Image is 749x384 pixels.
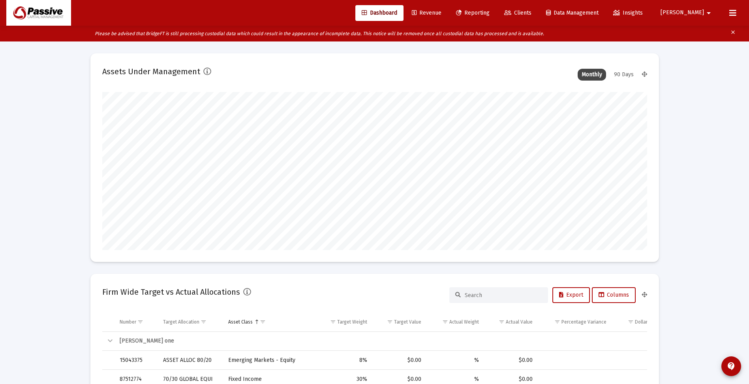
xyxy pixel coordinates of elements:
[412,9,441,16] span: Revenue
[578,69,606,81] div: Monthly
[450,5,496,21] a: Reporting
[315,312,373,331] td: Column Target Weight
[484,312,539,331] td: Column Actual Value
[498,5,538,21] a: Clients
[449,319,479,325] div: Actual Weight
[504,9,531,16] span: Clients
[554,319,560,325] span: Show filter options for column 'Percentage Variance'
[704,5,713,21] mat-icon: arrow_drop_down
[559,292,583,298] span: Export
[538,312,612,331] td: Column Percentage Variance
[114,312,158,331] td: Column Number
[592,287,636,303] button: Columns
[628,319,634,325] span: Show filter options for column 'Dollar Variance'
[432,375,479,383] div: %
[618,375,668,383] div: $0.00
[158,312,223,331] td: Column Target Allocation
[12,5,65,21] img: Dashboard
[456,9,490,16] span: Reporting
[158,351,223,370] td: ASSET ALLOC 80/20
[355,5,404,21] a: Dashboard
[223,351,315,370] td: Emerging Markets - Equity
[552,287,590,303] button: Export
[490,356,533,364] div: $0.00
[120,319,136,325] div: Number
[95,31,544,36] i: Please be advised that BridgeFT is still processing custodial data which could result in the appe...
[102,286,240,298] h2: Firm Wide Target vs Actual Allocations
[730,28,736,40] mat-icon: clear
[378,356,421,364] div: $0.00
[321,356,367,364] div: 8%
[546,9,599,16] span: Data Management
[387,319,393,325] span: Show filter options for column 'Target Value'
[373,312,426,331] td: Column Target Value
[432,356,479,364] div: %
[490,375,533,383] div: $0.00
[378,375,421,383] div: $0.00
[102,65,200,78] h2: Assets Under Management
[613,9,643,16] span: Insights
[561,319,606,325] div: Percentage Variance
[163,319,199,325] div: Target Allocation
[120,337,668,345] div: [PERSON_NAME] one
[599,292,629,298] span: Columns
[260,319,266,325] span: Show filter options for column 'Asset Class'
[114,351,158,370] td: 15043375
[405,5,448,21] a: Revenue
[201,319,206,325] span: Show filter options for column 'Target Allocation'
[427,312,484,331] td: Column Actual Weight
[726,361,736,371] mat-icon: contact_support
[651,5,723,21] button: [PERSON_NAME]
[321,375,367,383] div: 30%
[618,356,668,364] div: $0.00
[137,319,143,325] span: Show filter options for column 'Number'
[610,69,638,81] div: 90 Days
[228,319,253,325] div: Asset Class
[223,312,315,331] td: Column Asset Class
[102,332,114,351] td: Collapse
[465,292,542,299] input: Search
[442,319,448,325] span: Show filter options for column 'Actual Weight'
[607,5,649,21] a: Insights
[330,319,336,325] span: Show filter options for column 'Target Weight'
[540,5,605,21] a: Data Management
[362,9,397,16] span: Dashboard
[337,319,367,325] div: Target Weight
[506,319,533,325] div: Actual Value
[661,9,704,16] span: [PERSON_NAME]
[499,319,505,325] span: Show filter options for column 'Actual Value'
[612,312,675,331] td: Column Dollar Variance
[394,319,421,325] div: Target Value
